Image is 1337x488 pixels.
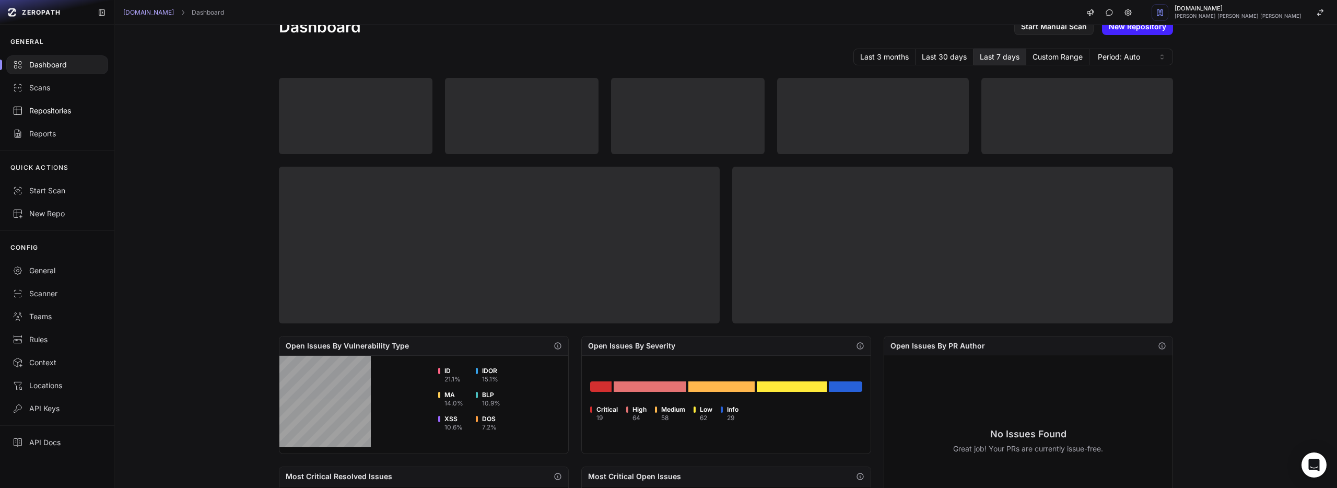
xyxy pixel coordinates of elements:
div: 19 [596,414,618,422]
div: Rules [13,334,102,345]
div: Go to issues list [688,381,754,392]
div: 29 [727,414,738,422]
div: Scanner [13,288,102,299]
div: 10.9 % [482,399,500,408]
p: Great job! Your PRs are currently issue-free. [953,444,1103,454]
span: ID [444,367,461,375]
a: ZEROPATH [4,4,89,21]
a: Dashboard [192,8,224,17]
div: Scans [13,83,102,93]
button: Last 3 months [853,49,916,65]
div: API Keys [13,403,102,414]
a: Start Manual Scan [1014,18,1094,35]
h3: No Issues Found [953,427,1103,441]
a: New Repository [1102,18,1173,35]
h2: Open Issues By Severity [588,341,675,351]
div: Locations [13,380,102,391]
div: 21.1 % [444,375,461,384]
h2: Open Issues By Vulnerability Type [286,341,409,351]
div: Go to issues list [614,381,686,392]
span: DOS [482,415,497,423]
span: [DOMAIN_NAME] [1175,6,1301,11]
div: Open Intercom Messenger [1301,452,1327,478]
span: High [632,405,647,414]
span: Info [727,405,738,414]
div: Reports [13,129,102,139]
svg: chevron right, [179,9,186,16]
nav: breadcrumb [123,8,224,17]
h2: Most Critical Open Issues [588,471,681,482]
div: 7.2 % [482,423,497,432]
div: 15.1 % [482,375,498,384]
p: CONFIG [10,243,38,252]
div: 58 [661,414,685,422]
span: Medium [661,405,685,414]
span: ZEROPATH [22,8,61,17]
h1: Dashboard [279,17,361,36]
div: Dashboard [13,60,102,70]
div: 14.0 % [444,399,463,408]
span: IDOR [482,367,498,375]
span: Low [700,405,712,414]
svg: caret sort, [1158,53,1166,61]
div: Repositories [13,106,102,116]
p: GENERAL [10,38,44,46]
span: MA [444,391,463,399]
div: Teams [13,311,102,322]
div: Go to issues list [757,381,827,392]
div: Go to issues list [829,381,862,392]
span: Period: Auto [1098,52,1140,62]
h2: Open Issues By PR Author [890,341,985,351]
button: Last 30 days [916,49,974,65]
span: [PERSON_NAME] [PERSON_NAME] [PERSON_NAME] [1175,14,1301,19]
button: Last 7 days [974,49,1026,65]
button: Custom Range [1026,49,1089,65]
div: 10.6 % [444,423,463,432]
div: Start Scan [13,185,102,196]
a: [DOMAIN_NAME] [123,8,174,17]
span: BLP [482,391,500,399]
div: Context [13,357,102,368]
div: General [13,265,102,276]
div: New Repo [13,208,102,219]
span: XSS [444,415,463,423]
div: 62 [700,414,712,422]
h2: Most Critical Resolved Issues [286,471,392,482]
div: 64 [632,414,647,422]
p: QUICK ACTIONS [10,164,69,172]
div: API Docs [13,437,102,448]
div: Go to issues list [590,381,612,392]
span: Critical [596,405,618,414]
